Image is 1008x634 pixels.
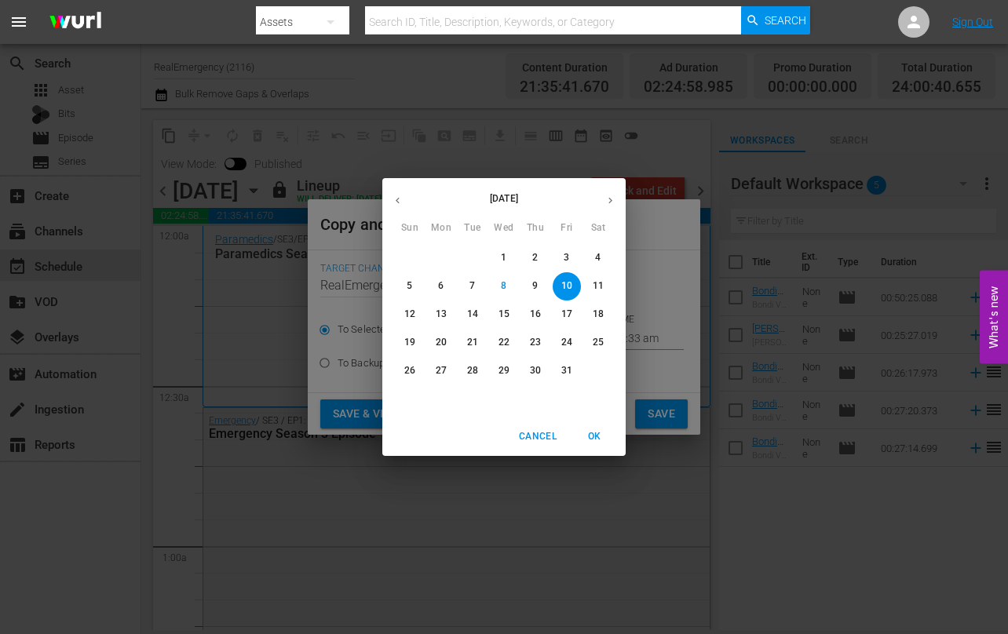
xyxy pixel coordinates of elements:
[521,220,550,236] span: Thu
[458,329,487,357] button: 21
[530,336,541,349] p: 23
[595,251,601,264] p: 4
[530,364,541,377] p: 30
[521,272,550,301] button: 9
[553,357,581,385] button: 31
[490,272,518,301] button: 8
[584,301,612,329] button: 18
[521,244,550,272] button: 2
[436,336,447,349] p: 20
[427,329,455,357] button: 20
[396,272,424,301] button: 5
[469,279,475,293] p: 7
[9,13,28,31] span: menu
[404,336,415,349] p: 19
[521,329,550,357] button: 23
[530,308,541,321] p: 16
[413,191,595,206] p: [DATE]
[458,220,487,236] span: Tue
[436,364,447,377] p: 27
[499,364,509,377] p: 29
[427,301,455,329] button: 13
[532,279,538,293] p: 9
[952,16,993,28] a: Sign Out
[490,220,518,236] span: Wed
[467,364,478,377] p: 28
[584,244,612,272] button: 4
[427,272,455,301] button: 6
[396,301,424,329] button: 12
[980,271,1008,364] button: Open Feedback Widget
[561,364,572,377] p: 31
[593,279,604,293] p: 11
[593,336,604,349] p: 25
[569,424,619,450] button: OK
[553,220,581,236] span: Fri
[593,308,604,321] p: 18
[521,301,550,329] button: 16
[553,244,581,272] button: 3
[490,329,518,357] button: 22
[765,6,806,35] span: Search
[499,308,509,321] p: 15
[396,357,424,385] button: 26
[458,357,487,385] button: 28
[438,279,444,293] p: 6
[521,357,550,385] button: 30
[467,308,478,321] p: 14
[553,329,581,357] button: 24
[561,336,572,349] p: 24
[553,301,581,329] button: 17
[519,428,557,445] span: Cancel
[553,272,581,301] button: 10
[38,4,113,41] img: ans4CAIJ8jUAAAAAAAAAAAAAAAAAAAAAAAAgQb4GAAAAAAAAAAAAAAAAAAAAAAAAJMjXAAAAAAAAAAAAAAAAAAAAAAAAgAT5G...
[427,220,455,236] span: Mon
[467,336,478,349] p: 21
[404,308,415,321] p: 12
[458,272,487,301] button: 7
[564,251,569,264] p: 3
[501,251,506,264] p: 1
[584,220,612,236] span: Sat
[499,336,509,349] p: 22
[427,357,455,385] button: 27
[584,329,612,357] button: 25
[532,251,538,264] p: 2
[407,279,412,293] p: 5
[561,308,572,321] p: 17
[458,301,487,329] button: 14
[501,279,506,293] p: 8
[490,301,518,329] button: 15
[490,244,518,272] button: 1
[396,220,424,236] span: Sun
[584,272,612,301] button: 11
[436,308,447,321] p: 13
[561,279,572,293] p: 10
[513,424,563,450] button: Cancel
[396,329,424,357] button: 19
[490,357,518,385] button: 29
[575,428,613,445] span: OK
[404,364,415,377] p: 26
